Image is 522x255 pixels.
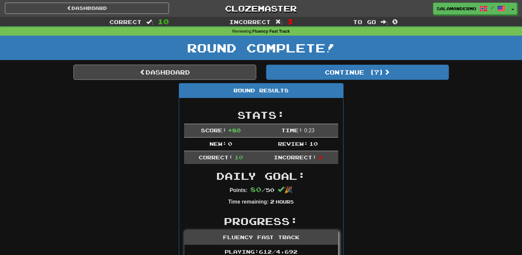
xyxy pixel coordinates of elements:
[184,171,338,181] h2: Daily Goal:
[253,29,290,34] strong: Fluency Fast Track
[225,248,297,255] span: Playing: 612 / 4,692
[234,154,243,160] span: 10
[228,141,232,147] span: 0
[230,187,247,193] strong: Points:
[278,141,308,147] span: Review:
[179,83,343,98] div: Round Results
[266,65,449,80] button: Continue (7)
[318,154,322,160] span: 3
[209,141,227,147] span: New:
[228,199,269,205] strong: Time remaining:
[270,198,274,205] span: 2
[146,19,153,25] span: :
[353,18,376,25] span: To go
[381,19,388,25] span: :
[250,187,274,193] span: / 50
[276,199,294,205] small: Hours
[278,186,292,193] span: 🎉
[304,128,315,133] span: 0 : 23
[199,154,233,160] span: Correct:
[275,19,283,25] span: :
[250,185,261,193] span: 80
[309,141,318,147] span: 10
[281,127,303,133] span: Time:
[2,41,520,54] h1: Round Complete!
[229,18,271,25] span: Incorrect
[184,230,338,245] div: Fluency Fast Track
[184,216,338,227] h2: Progress:
[437,6,476,12] span: salamandermo
[228,127,241,133] span: + 80
[184,110,338,120] h2: Stats:
[158,17,169,25] span: 10
[109,18,142,25] span: Correct
[433,3,509,15] a: salamandermo /
[201,127,227,133] span: Score:
[73,65,256,80] a: Dashboard
[274,154,316,160] span: Incorrect:
[491,5,494,10] span: /
[5,3,169,14] a: Dashboard
[392,17,398,25] span: 0
[287,17,293,25] span: 3
[179,3,343,14] a: Clozemaster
